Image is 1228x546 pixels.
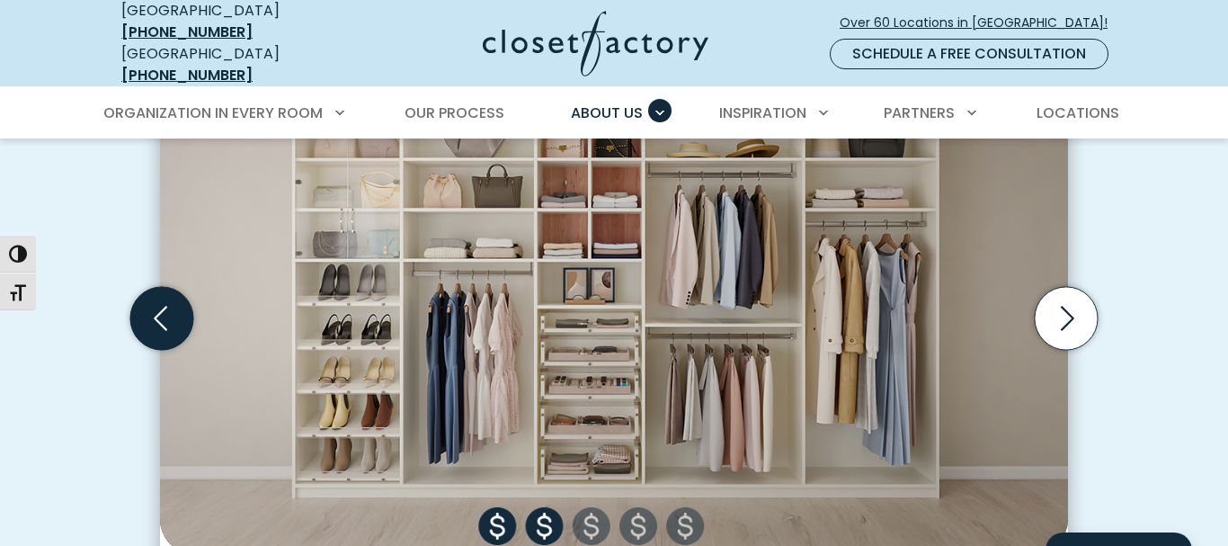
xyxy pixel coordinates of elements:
a: [PHONE_NUMBER] [121,22,253,42]
button: Previous slide [123,280,200,357]
span: Partners [884,103,955,123]
a: Over 60 Locations in [GEOGRAPHIC_DATA]! [839,7,1123,39]
span: About Us [571,103,643,123]
span: Our Process [405,103,504,123]
button: Next slide [1028,280,1105,357]
span: Over 60 Locations in [GEOGRAPHIC_DATA]! [840,13,1122,32]
div: [GEOGRAPHIC_DATA] [121,43,342,86]
span: Inspiration [719,103,806,123]
a: Schedule a Free Consultation [830,39,1108,69]
span: Organization in Every Room [103,103,323,123]
a: [PHONE_NUMBER] [121,65,253,85]
span: Locations [1037,103,1119,123]
img: Closet Factory Logo [483,11,708,76]
nav: Primary Menu [91,88,1137,139]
